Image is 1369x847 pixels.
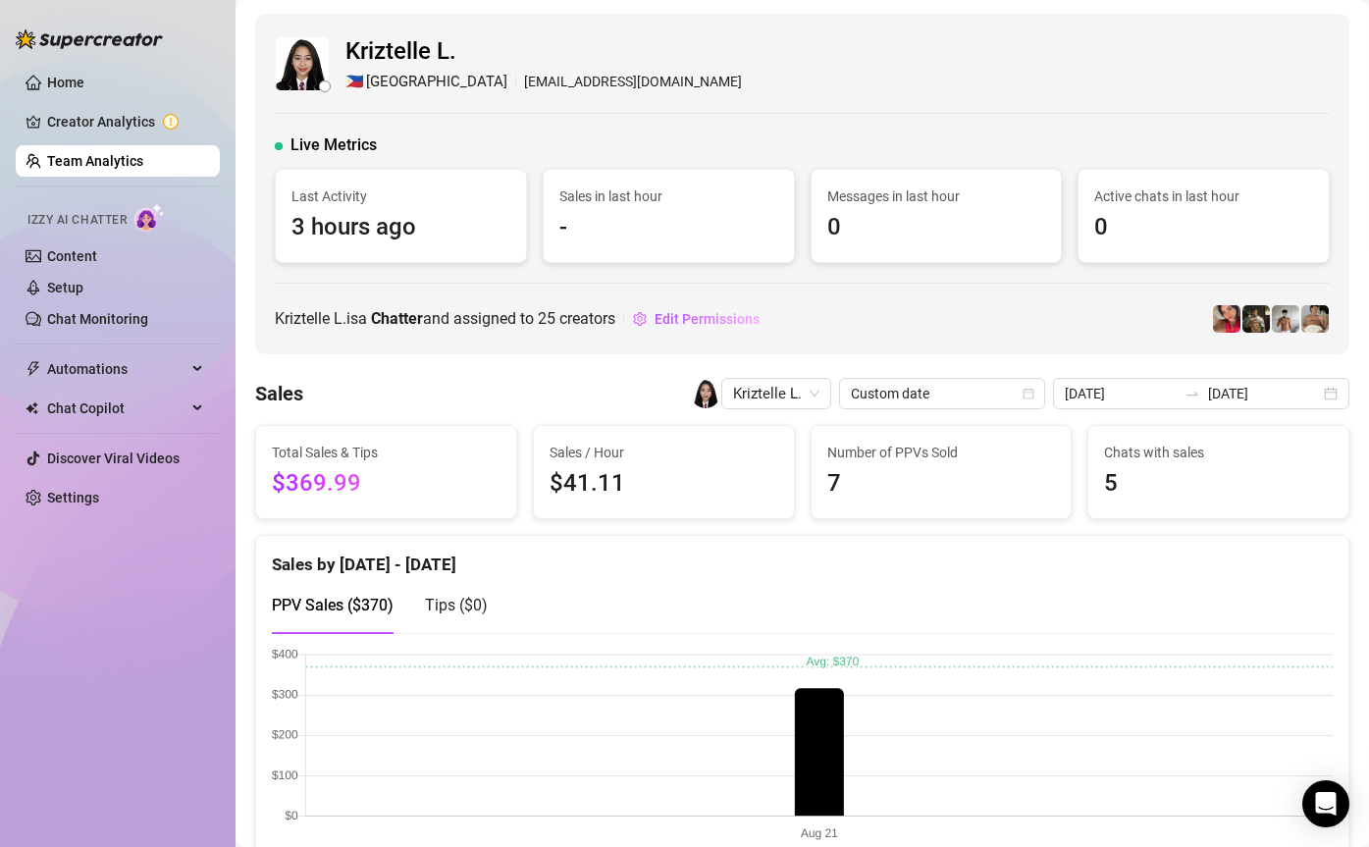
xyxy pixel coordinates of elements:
img: AI Chatter [134,203,165,232]
span: Automations [47,353,186,385]
span: Sales in last hour [559,185,778,207]
span: Sales / Hour [550,442,778,463]
a: Settings [47,490,99,505]
img: Tony [1242,305,1270,333]
span: calendar [1023,388,1034,399]
span: 25 [538,309,555,328]
span: - [559,209,778,246]
a: Creator Analytics exclamation-circle [47,106,204,137]
div: [EMAIL_ADDRESS][DOMAIN_NAME] [345,71,742,94]
span: Live Metrics [290,133,377,157]
span: setting [633,312,647,326]
span: Chats with sales [1104,442,1333,463]
img: Vanessa [1213,305,1240,333]
span: Custom date [851,379,1033,408]
img: aussieboy_j [1272,305,1299,333]
h4: Sales [255,380,303,407]
div: Open Intercom Messenger [1302,780,1349,827]
span: Messages in last hour [827,185,1046,207]
span: Tips ( $0 ) [425,596,488,614]
img: Kriztelle L. [691,379,720,408]
img: Kriztelle L. [276,37,329,90]
a: Team Analytics [47,153,143,169]
b: Chatter [371,309,423,328]
span: 🇵🇭 [345,71,364,94]
span: 3 hours ago [291,209,510,246]
span: Kriztelle L. is a and assigned to creators [275,306,615,331]
span: Kriztelle L. [345,33,742,71]
span: Edit Permissions [655,311,760,327]
span: 7 [827,465,1056,503]
span: [GEOGRAPHIC_DATA] [366,71,507,94]
span: Total Sales & Tips [272,442,500,463]
span: thunderbolt [26,361,41,377]
span: $41.11 [550,465,778,503]
span: Last Activity [291,185,510,207]
img: Chat Copilot [26,401,38,415]
a: Content [47,248,97,264]
span: $369.99 [272,465,500,503]
a: Discover Viral Videos [47,450,180,466]
input: Start date [1065,383,1177,404]
a: Setup [47,280,83,295]
span: Izzy AI Chatter [27,211,127,230]
span: Chat Copilot [47,393,186,424]
span: Number of PPVs Sold [827,442,1056,463]
span: PPV Sales ( $370 ) [272,596,394,614]
span: to [1185,386,1200,401]
a: Home [47,75,84,90]
a: Chat Monitoring [47,311,148,327]
img: logo-BBDzfeDw.svg [16,29,163,49]
img: Aussieboy_jfree [1301,305,1329,333]
span: 5 [1104,465,1333,503]
button: Edit Permissions [632,303,761,335]
span: 0 [1094,209,1313,246]
span: swap-right [1185,386,1200,401]
div: Sales by [DATE] - [DATE] [272,536,1333,578]
span: 0 [827,209,1046,246]
span: Active chats in last hour [1094,185,1313,207]
span: Kriztelle L. [733,379,819,408]
input: End date [1208,383,1320,404]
